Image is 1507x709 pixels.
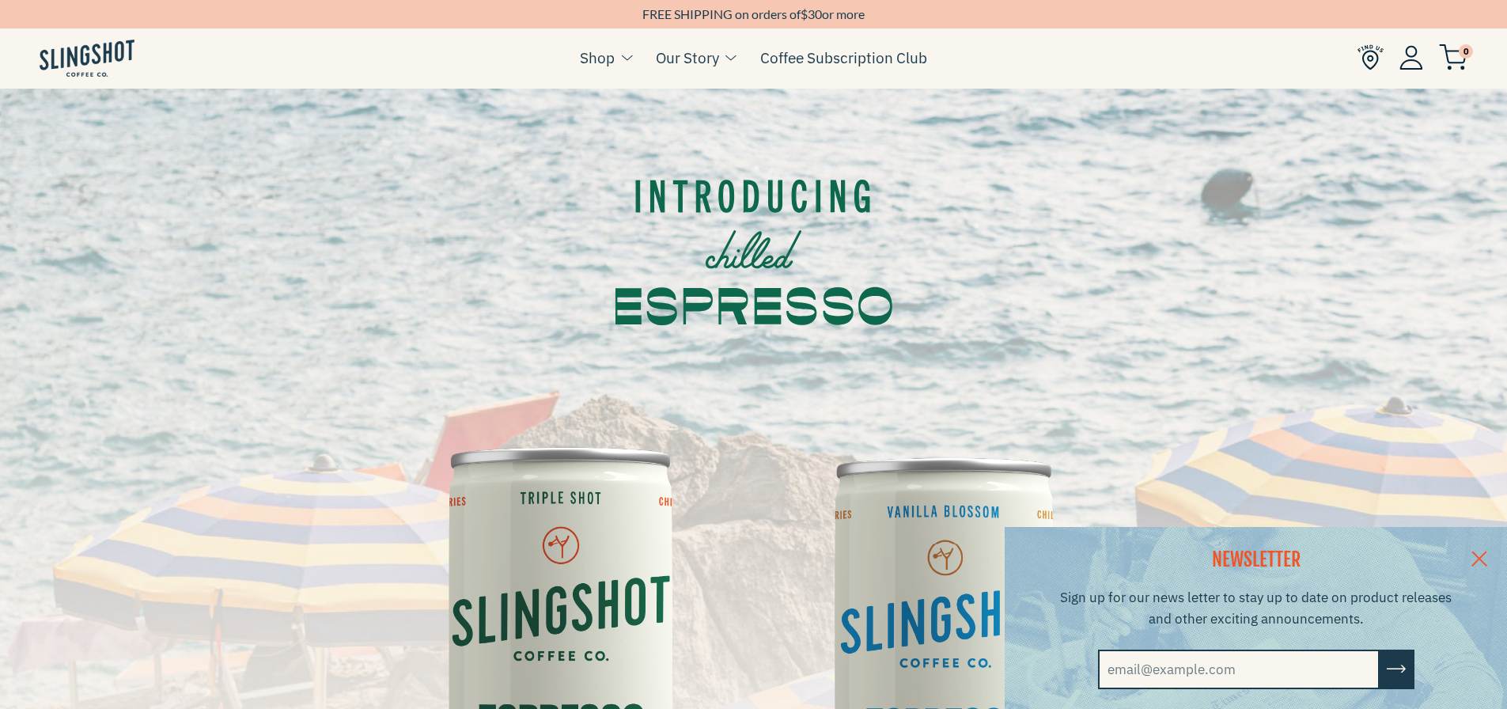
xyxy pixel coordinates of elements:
h2: NEWSLETTER [1058,547,1454,574]
p: Sign up for our news letter to stay up to date on product releases and other exciting announcements. [1058,587,1454,630]
img: Find Us [1357,44,1384,70]
a: 0 [1439,48,1467,67]
input: email@example.com [1098,650,1380,689]
img: Account [1399,45,1423,70]
img: intro.svg__PID:948df2cb-ef34-4dd7-a140-f54439bfbc6a [615,100,892,385]
a: Shop [580,46,615,70]
span: 0 [1459,44,1473,59]
img: cart [1439,44,1467,70]
span: $ [801,6,808,21]
a: Our Story [656,46,719,70]
span: 30 [808,6,822,21]
a: Coffee Subscription Club [760,46,927,70]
